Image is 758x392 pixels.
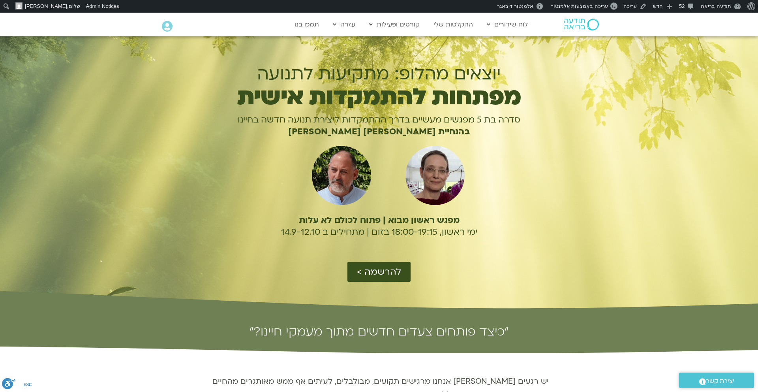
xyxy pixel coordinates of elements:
a: קורסים ופעילות [365,17,424,32]
span: [PERSON_NAME] [25,3,67,9]
a: יצירת קשר [679,373,754,388]
span: להרשמה > [357,267,401,277]
span: ימי ראשון, 18:00-19:15 בזום | מתחילים ב 14.9-12.10 [281,226,477,238]
p: סדרה בת 5 מפגשים מעשיים בדרך ההתמקדות ליצירת תנועה חדשה בחיינו [208,114,550,126]
span: עריכה באמצעות אלמנטור [551,3,608,9]
a: לוח שידורים [483,17,532,32]
h1: יוצאים מהלופ: מתקיעות לתנועה [208,64,550,84]
h1: מפתחות להתמקדות אישית [208,88,550,106]
img: תודעה בריאה [564,19,599,30]
a: ההקלטות שלי [430,17,477,32]
b: בהנחיית [PERSON_NAME] [PERSON_NAME] [288,126,470,138]
h2: ״כיצד פותחים צעדים חדשים מתוך מעמקי חיינו?״ [162,325,596,338]
a: תמכו בנו [291,17,323,32]
span: יצירת קשר [706,376,734,386]
a: עזרה [329,17,359,32]
a: להרשמה > [347,262,411,282]
b: מפגש ראשון מבוא | פתוח לכולם לא עלות [299,214,460,226]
